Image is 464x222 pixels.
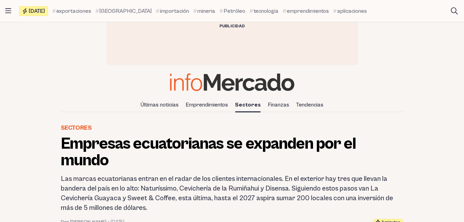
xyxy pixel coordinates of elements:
[287,7,329,15] span: emprendimientos
[197,7,215,15] span: mineria
[193,7,215,15] a: mineria
[156,7,189,15] a: importación
[29,8,45,14] span: [DATE]
[219,7,245,15] a: Petróleo
[61,136,404,169] h1: Empresas ecuatorianas se expanden por el mundo
[337,7,367,15] span: aplicaciones
[100,7,152,15] span: [GEOGRAPHIC_DATA]
[61,174,404,213] h2: Las marcas ecuatorianas entran en el radar de los clientes internacionales. En el exterior hay tr...
[95,7,152,15] a: [GEOGRAPHIC_DATA]
[170,73,294,91] img: Infomercado Ecuador logo
[232,99,264,111] a: Sectores
[293,99,326,111] a: Tendencias
[138,99,181,111] a: Últimas noticias
[61,123,92,133] a: Sectores
[249,7,278,15] a: tecnologia
[52,7,91,15] a: exportaciones
[183,99,231,111] a: Emprendimientos
[333,7,367,15] a: aplicaciones
[283,7,329,15] a: emprendimientos
[106,22,358,30] div: Publicidad
[56,7,91,15] span: exportaciones
[160,7,189,15] span: importación
[254,7,278,15] span: tecnologia
[265,99,292,111] a: Finanzas
[224,7,245,15] span: Petróleo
